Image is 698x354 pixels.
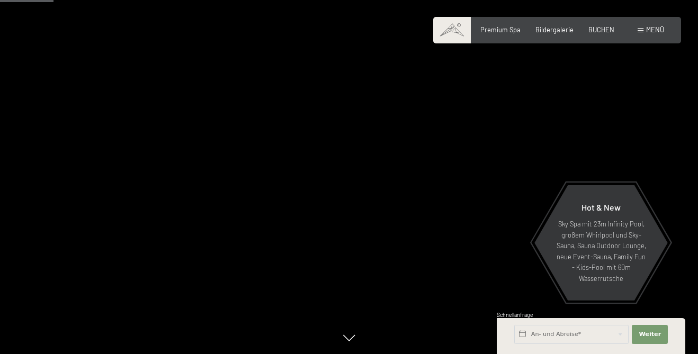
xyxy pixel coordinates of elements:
a: BUCHEN [588,25,614,34]
button: Weiter [632,325,668,344]
a: Hot & New Sky Spa mit 23m Infinity Pool, großem Whirlpool und Sky-Sauna, Sauna Outdoor Lounge, ne... [534,185,668,301]
a: Bildergalerie [535,25,574,34]
p: Sky Spa mit 23m Infinity Pool, großem Whirlpool und Sky-Sauna, Sauna Outdoor Lounge, neue Event-S... [555,219,647,284]
span: Menü [646,25,664,34]
span: Weiter [639,330,661,339]
a: Premium Spa [480,25,521,34]
span: Schnellanfrage [497,312,533,318]
span: Hot & New [581,202,621,212]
